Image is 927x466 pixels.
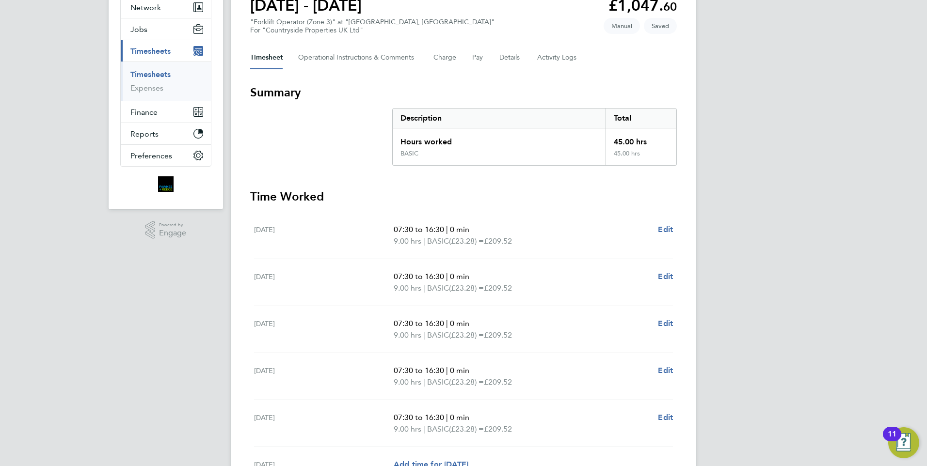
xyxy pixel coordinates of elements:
span: (£23.28) = [449,330,484,340]
div: "Forklift Operator (Zone 3)" at "[GEOGRAPHIC_DATA], [GEOGRAPHIC_DATA]" [250,18,495,34]
div: 11 [888,434,896,447]
span: Edit [658,366,673,375]
span: 9.00 hrs [394,236,421,246]
span: | [423,377,425,387]
span: | [446,413,448,422]
span: BASIC [427,235,449,247]
span: | [423,330,425,340]
button: Timesheet [250,46,283,69]
span: Powered by [159,221,186,229]
span: 07:30 to 16:30 [394,366,444,375]
span: BASIC [427,329,449,341]
div: Summary [392,108,677,166]
div: [DATE] [254,224,394,247]
span: | [446,225,448,234]
span: Jobs [130,25,147,34]
span: This timesheet is Saved. [644,18,677,34]
span: Finance [130,108,158,117]
div: Hours worked [393,128,606,150]
button: Activity Logs [537,46,578,69]
span: 0 min [450,413,469,422]
span: £209.52 [484,283,512,293]
span: Reports [130,129,159,139]
h3: Time Worked [250,189,677,204]
span: This timesheet was manually created. [604,18,640,34]
span: 9.00 hrs [394,283,421,293]
button: Reports [121,123,211,144]
span: | [446,366,448,375]
span: Edit [658,272,673,281]
div: [DATE] [254,271,394,294]
button: Jobs [121,18,211,40]
span: | [423,424,425,434]
span: Edit [658,225,673,234]
div: For "Countryside Properties UK Ltd" [250,26,495,34]
span: 07:30 to 16:30 [394,272,444,281]
span: | [446,272,448,281]
span: Edit [658,319,673,328]
div: Total [606,109,676,128]
span: 0 min [450,225,469,234]
a: Edit [658,271,673,282]
span: | [423,283,425,293]
a: Edit [658,412,673,423]
span: £209.52 [484,377,512,387]
button: Timesheets [121,40,211,62]
span: 0 min [450,366,469,375]
span: 9.00 hrs [394,377,421,387]
div: Timesheets [121,62,211,101]
a: Go to home page [120,176,211,192]
div: 45.00 hrs [606,150,676,165]
span: £209.52 [484,424,512,434]
span: Engage [159,229,186,237]
button: Open Resource Center, 11 new notifications [888,427,919,458]
button: Pay [472,46,484,69]
span: 07:30 to 16:30 [394,319,444,328]
span: 0 min [450,272,469,281]
span: 07:30 to 16:30 [394,225,444,234]
a: Edit [658,365,673,376]
span: £209.52 [484,330,512,340]
span: Network [130,3,161,12]
span: | [423,236,425,246]
img: bromak-logo-retina.png [158,176,174,192]
button: Details [499,46,522,69]
span: (£23.28) = [449,377,484,387]
div: BASIC [400,150,418,157]
span: (£23.28) = [449,424,484,434]
a: Powered byEngage [145,221,187,239]
span: £209.52 [484,236,512,246]
span: 9.00 hrs [394,424,421,434]
h3: Summary [250,85,677,100]
span: 9.00 hrs [394,330,421,340]
span: Timesheets [130,47,171,56]
span: (£23.28) = [449,283,484,293]
span: 0 min [450,319,469,328]
div: 45.00 hrs [606,128,676,150]
a: Edit [658,224,673,235]
span: BASIC [427,376,449,388]
span: BASIC [427,282,449,294]
div: [DATE] [254,412,394,435]
button: Finance [121,101,211,123]
span: | [446,319,448,328]
div: [DATE] [254,365,394,388]
button: Preferences [121,145,211,166]
span: Preferences [130,151,172,160]
button: Operational Instructions & Comments [298,46,418,69]
span: 07:30 to 16:30 [394,413,444,422]
div: Description [393,109,606,128]
a: Expenses [130,83,163,93]
a: Edit [658,318,673,329]
span: Edit [658,413,673,422]
div: [DATE] [254,318,394,341]
button: Charge [433,46,457,69]
span: BASIC [427,423,449,435]
a: Timesheets [130,70,171,79]
span: (£23.28) = [449,236,484,246]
